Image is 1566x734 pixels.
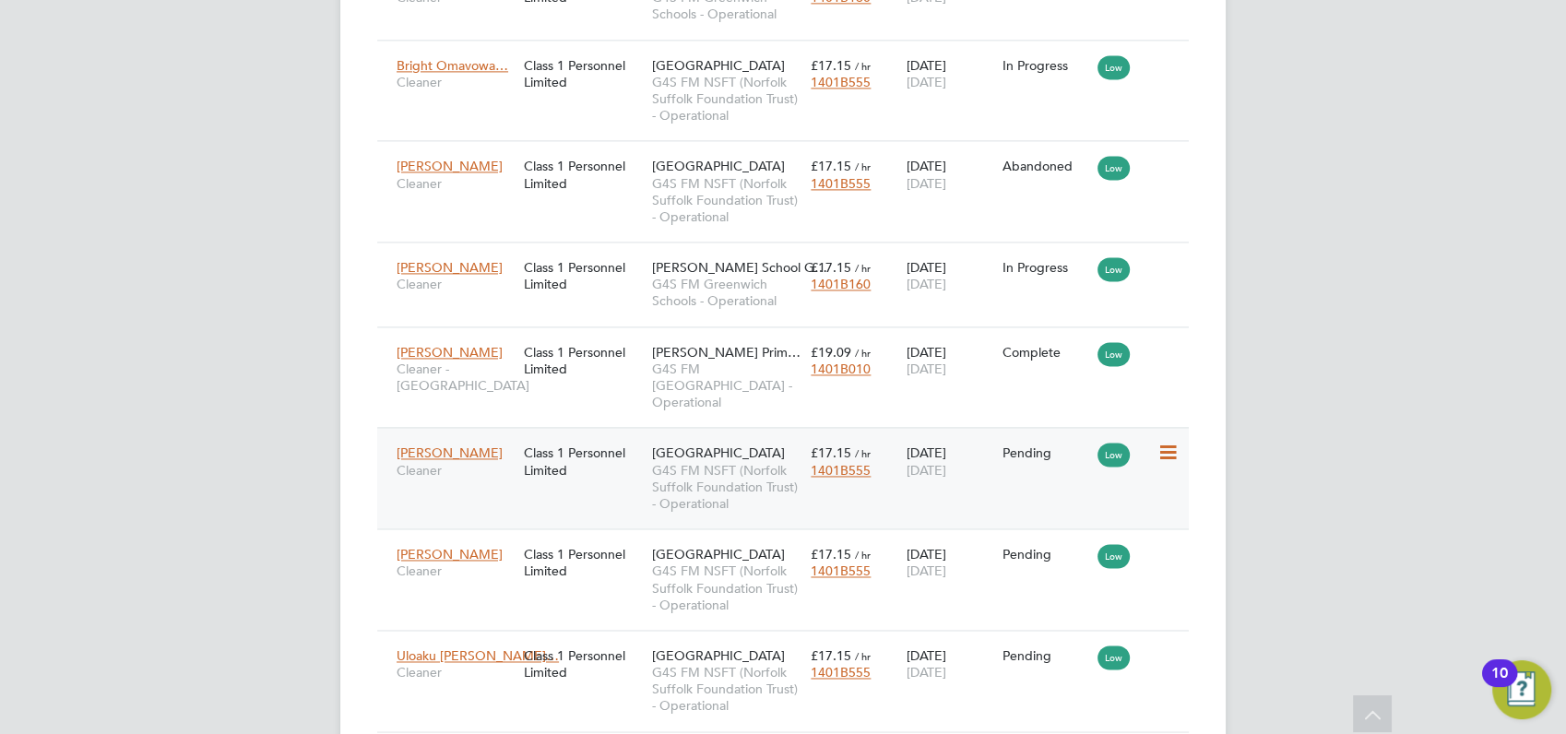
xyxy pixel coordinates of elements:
[1492,660,1551,719] button: Open Resource Center, 10 new notifications
[392,637,1189,653] a: Uloaku [PERSON_NAME]…CleanerClass 1 Personnel Limited[GEOGRAPHIC_DATA]G4S FM NSFT (Norfolk Suffol...
[907,361,946,377] span: [DATE]
[392,148,1189,163] a: [PERSON_NAME]CleanerClass 1 Personnel Limited[GEOGRAPHIC_DATA]G4S FM NSFT (Norfolk Suffolk Founda...
[392,536,1189,551] a: [PERSON_NAME]CleanerClass 1 Personnel Limited[GEOGRAPHIC_DATA]G4S FM NSFT (Norfolk Suffolk Founda...
[397,158,503,174] span: [PERSON_NAME]
[1002,444,1089,461] div: Pending
[811,158,851,174] span: £17.15
[855,160,871,173] span: / hr
[651,546,784,562] span: [GEOGRAPHIC_DATA]
[907,74,946,90] span: [DATE]
[1097,342,1130,366] span: Low
[855,59,871,73] span: / hr
[811,546,851,562] span: £17.15
[855,261,871,275] span: / hr
[1097,645,1130,669] span: Low
[397,175,515,192] span: Cleaner
[397,74,515,90] span: Cleaner
[1002,546,1089,562] div: Pending
[651,462,801,513] span: G4S FM NSFT (Norfolk Suffolk Foundation Trust) - Operational
[651,74,801,124] span: G4S FM NSFT (Norfolk Suffolk Foundation Trust) - Operational
[811,175,871,192] span: 1401B555
[519,148,647,200] div: Class 1 Personnel Limited
[811,647,851,664] span: £17.15
[907,276,946,292] span: [DATE]
[397,664,515,681] span: Cleaner
[811,276,871,292] span: 1401B160
[855,649,871,663] span: / hr
[397,276,515,292] span: Cleaner
[811,562,871,579] span: 1401B555
[907,462,946,479] span: [DATE]
[392,249,1189,265] a: [PERSON_NAME]CleanerClass 1 Personnel Limited[PERSON_NAME] School G…G4S FM Greenwich Schools - Op...
[1002,647,1089,664] div: Pending
[811,462,871,479] span: 1401B555
[811,361,871,377] span: 1401B010
[811,57,851,74] span: £17.15
[855,548,871,562] span: / hr
[855,346,871,360] span: / hr
[392,334,1189,349] a: [PERSON_NAME]Cleaner - [GEOGRAPHIC_DATA]Class 1 Personnel Limited[PERSON_NAME] Prim…G4S FM [GEOGR...
[397,344,503,361] span: [PERSON_NAME]
[902,148,998,200] div: [DATE]
[1097,443,1130,467] span: Low
[902,48,998,100] div: [DATE]
[1002,259,1089,276] div: In Progress
[902,335,998,386] div: [DATE]
[651,57,784,74] span: [GEOGRAPHIC_DATA]
[1097,257,1130,281] span: Low
[651,647,784,664] span: [GEOGRAPHIC_DATA]
[651,276,801,309] span: G4S FM Greenwich Schools - Operational
[651,562,801,613] span: G4S FM NSFT (Norfolk Suffolk Foundation Trust) - Operational
[651,259,826,276] span: [PERSON_NAME] School G…
[651,664,801,715] span: G4S FM NSFT (Norfolk Suffolk Foundation Trust) - Operational
[907,175,946,192] span: [DATE]
[1097,156,1130,180] span: Low
[651,444,784,461] span: [GEOGRAPHIC_DATA]
[392,434,1189,450] a: [PERSON_NAME]CleanerClass 1 Personnel Limited[GEOGRAPHIC_DATA]G4S FM NSFT (Norfolk Suffolk Founda...
[397,57,508,74] span: Bright Omavowa…
[519,250,647,302] div: Class 1 Personnel Limited
[811,444,851,461] span: £17.15
[519,48,647,100] div: Class 1 Personnel Limited
[651,175,801,226] span: G4S FM NSFT (Norfolk Suffolk Foundation Trust) - Operational
[855,446,871,460] span: / hr
[651,158,784,174] span: [GEOGRAPHIC_DATA]
[397,361,515,394] span: Cleaner - [GEOGRAPHIC_DATA]
[651,361,801,411] span: G4S FM [GEOGRAPHIC_DATA] - Operational
[1491,673,1508,697] div: 10
[902,250,998,302] div: [DATE]
[397,546,503,562] span: [PERSON_NAME]
[902,638,998,690] div: [DATE]
[397,444,503,461] span: [PERSON_NAME]
[519,537,647,588] div: Class 1 Personnel Limited
[397,562,515,579] span: Cleaner
[1097,544,1130,568] span: Low
[519,435,647,487] div: Class 1 Personnel Limited
[1097,55,1130,79] span: Low
[811,74,871,90] span: 1401B555
[1002,158,1089,174] div: Abandoned
[811,344,851,361] span: £19.09
[397,462,515,479] span: Cleaner
[519,335,647,386] div: Class 1 Personnel Limited
[397,259,503,276] span: [PERSON_NAME]
[397,647,559,664] span: Uloaku [PERSON_NAME]…
[651,344,800,361] span: [PERSON_NAME] Prim…
[907,664,946,681] span: [DATE]
[392,47,1189,63] a: Bright Omavowa…CleanerClass 1 Personnel Limited[GEOGRAPHIC_DATA]G4S FM NSFT (Norfolk Suffolk Foun...
[811,259,851,276] span: £17.15
[1002,344,1089,361] div: Complete
[1002,57,1089,74] div: In Progress
[811,664,871,681] span: 1401B555
[902,435,998,487] div: [DATE]
[519,638,647,690] div: Class 1 Personnel Limited
[902,537,998,588] div: [DATE]
[907,562,946,579] span: [DATE]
